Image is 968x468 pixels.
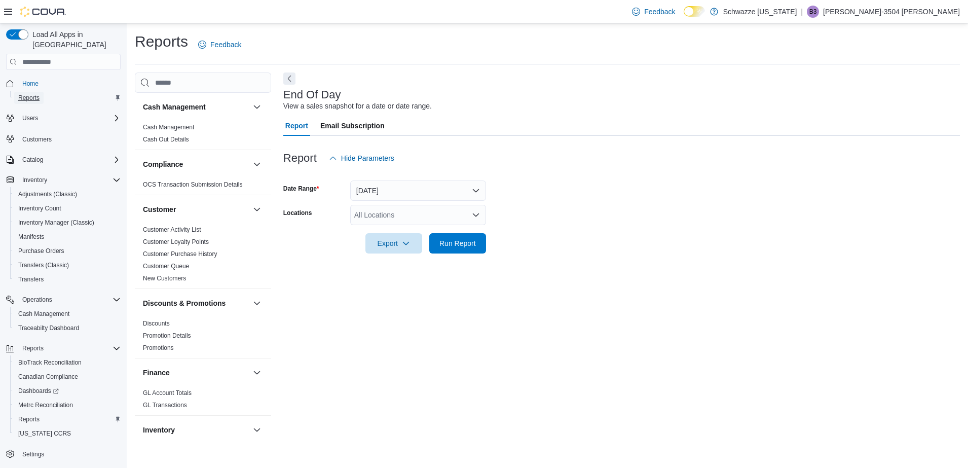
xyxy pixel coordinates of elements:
span: B3 [809,6,817,18]
a: GL Account Totals [143,389,192,397]
a: Reports [14,92,44,104]
a: Traceabilty Dashboard [14,322,83,334]
span: Reports [18,415,40,423]
span: Reports [18,342,121,354]
a: Promotion Details [143,332,191,339]
a: Dashboards [14,385,63,397]
a: Cash Management [14,308,73,320]
a: Reports [14,413,44,425]
span: GL Account Totals [143,389,192,397]
a: Dashboards [10,384,125,398]
span: Reports [14,92,121,104]
h3: Cash Management [143,102,206,112]
span: Inventory Count [14,202,121,214]
div: Compliance [135,178,271,195]
span: Customer Activity List [143,226,201,234]
a: OCS Transaction Submission Details [143,181,243,188]
span: Canadian Compliance [14,371,121,383]
span: New Customers [143,274,186,282]
span: Purchase Orders [14,245,121,257]
span: Home [22,80,39,88]
button: Inventory Count [10,201,125,215]
h3: Report [283,152,317,164]
button: Cash Management [10,307,125,321]
span: Run Report [439,238,476,248]
span: Traceabilty Dashboard [14,322,121,334]
input: Dark Mode [684,6,705,17]
h1: Reports [135,31,188,52]
button: Users [2,111,125,125]
button: Reports [2,341,125,355]
h3: End Of Day [283,89,341,101]
div: Customer [135,224,271,289]
span: Inventory Manager (Classic) [14,217,121,229]
a: Purchase Orders [14,245,68,257]
span: Adjustments (Classic) [14,188,121,200]
span: Metrc Reconciliation [14,399,121,411]
span: Settings [22,450,44,458]
button: Inventory [143,425,249,435]
a: Discounts [143,320,170,327]
button: Reports [18,342,48,354]
a: Customers [18,133,56,146]
span: Catalog [22,156,43,164]
button: Home [2,76,125,91]
button: Customer [251,203,263,215]
a: Customer Activity List [143,226,201,233]
a: Adjustments (Classic) [14,188,81,200]
button: Purchase Orders [10,244,125,258]
button: Inventory [251,424,263,436]
a: Inventory Manager (Classic) [14,217,98,229]
button: Manifests [10,230,125,244]
button: Transfers [10,272,125,286]
span: Customer Loyalty Points [143,238,209,246]
a: Customer Purchase History [143,250,217,258]
p: [PERSON_NAME]-3504 [PERSON_NAME] [823,6,960,18]
span: BioTrack Reconciliation [14,356,121,369]
button: Customer [143,204,249,214]
div: Cash Management [135,121,271,150]
button: Transfers (Classic) [10,258,125,272]
h3: Compliance [143,159,183,169]
h3: Finance [143,368,170,378]
span: Promotion Details [143,332,191,340]
span: Purchase Orders [18,247,64,255]
button: Settings [2,447,125,461]
a: Cash Management [143,124,194,131]
span: Reports [18,94,40,102]
span: Canadian Compliance [18,373,78,381]
a: Transfers (Classic) [14,259,73,271]
button: Discounts & Promotions [143,298,249,308]
span: Feedback [210,40,241,50]
span: BioTrack Reconciliation [18,358,82,367]
button: Operations [2,293,125,307]
p: Schwazze [US_STATE] [723,6,797,18]
span: Discounts [143,319,170,328]
a: Feedback [194,34,245,55]
button: Inventory [2,173,125,187]
div: Discounts & Promotions [135,317,271,358]
span: Operations [18,294,121,306]
button: Traceabilty Dashboard [10,321,125,335]
a: Home [18,78,43,90]
button: Next [283,73,295,85]
button: BioTrack Reconciliation [10,355,125,370]
span: Catalog [18,154,121,166]
span: Transfers (Classic) [18,261,69,269]
span: Users [22,114,38,122]
a: BioTrack Reconciliation [14,356,86,369]
button: Adjustments (Classic) [10,187,125,201]
a: Promotions [143,344,174,351]
a: New Customers [143,275,186,282]
a: Canadian Compliance [14,371,82,383]
span: Adjustments (Classic) [18,190,77,198]
a: GL Transactions [143,402,187,409]
button: Catalog [2,153,125,167]
a: Customer Queue [143,263,189,270]
button: Catalog [18,154,47,166]
button: Users [18,112,42,124]
span: Inventory Manager (Classic) [18,219,94,227]
span: Cash Management [18,310,69,318]
div: View a sales snapshot for a date or date range. [283,101,432,112]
